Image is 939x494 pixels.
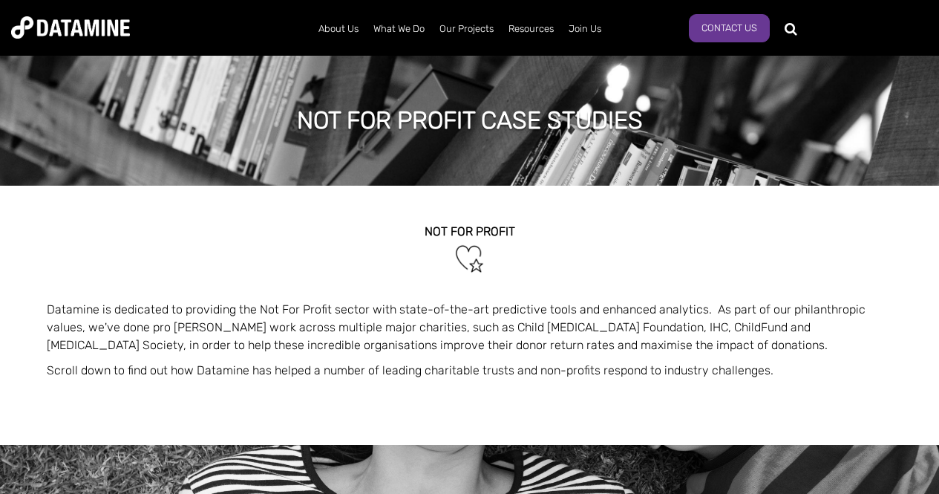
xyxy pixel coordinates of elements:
[366,10,432,48] a: What We Do
[432,10,501,48] a: Our Projects
[47,362,893,380] p: Scroll down to find out how Datamine has helped a number of leading charitable trusts and non-pro...
[297,104,643,137] h1: not for profit case studies
[689,14,770,42] a: Contact Us
[561,10,609,48] a: Join Us
[311,10,366,48] a: About Us
[47,301,893,354] p: Datamine is dedicated to providing the Not For Profit sector with state-of-the-art predictive too...
[453,242,486,276] img: Not For Profit-1
[501,10,561,48] a: Resources
[47,225,893,238] h2: NOT FOR PROFIT
[11,16,130,39] img: Datamine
